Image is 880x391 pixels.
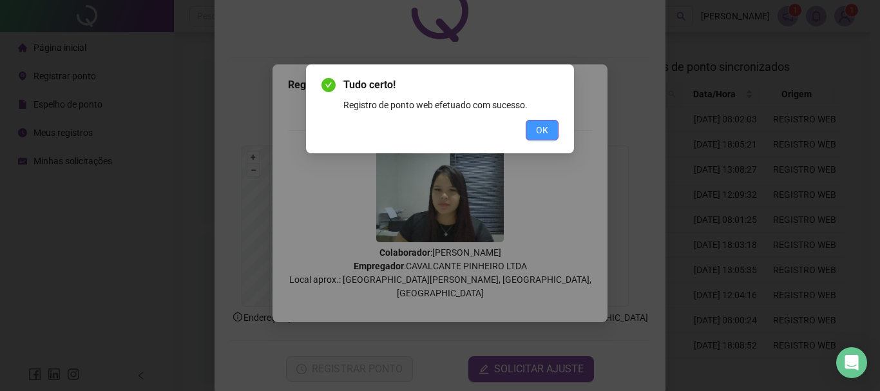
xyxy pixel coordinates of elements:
[321,78,336,92] span: check-circle
[526,120,559,140] button: OK
[536,123,548,137] span: OK
[343,98,559,112] div: Registro de ponto web efetuado com sucesso.
[343,77,559,93] span: Tudo certo!
[836,347,867,378] div: Open Intercom Messenger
